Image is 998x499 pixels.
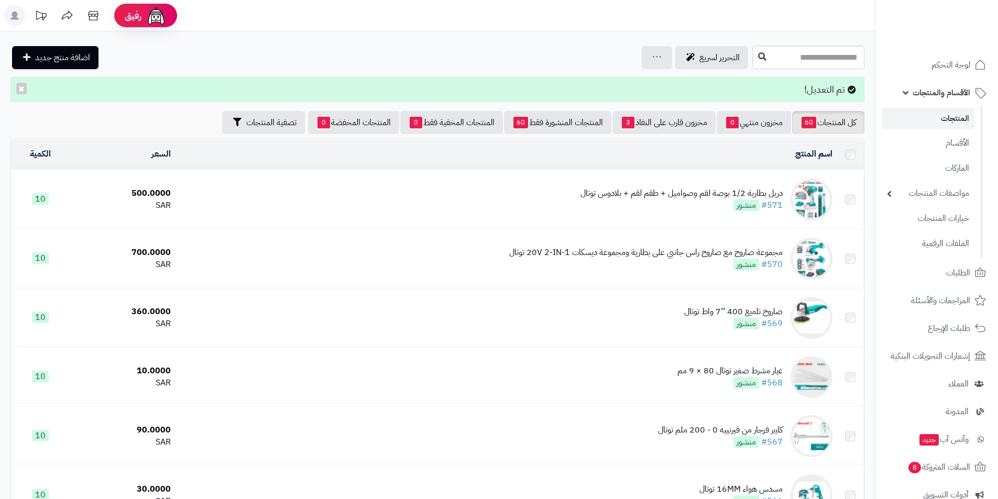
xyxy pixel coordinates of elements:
a: #567 [761,436,783,448]
button: × [16,83,27,94]
a: إشعارات التحويلات البنكية [882,343,992,369]
a: #570 [761,258,783,271]
span: 10 [32,312,49,323]
a: السعر [151,148,171,160]
img: ﺻﺎﺭﻭﺥ ﺗﻠﻣﻳﻊ 400 ’’7 ﻭﺍﻁ توتال [791,297,832,339]
span: 10 [32,193,49,205]
span: اضافة منتج جديد [35,51,90,64]
span: منشور [733,377,759,389]
div: SAR [74,377,171,389]
a: #568 [761,376,783,389]
div: 10.0000 [74,365,171,377]
span: 60 [802,117,816,128]
span: منشور [733,259,759,270]
a: خيارات المنتجات [882,207,974,230]
a: المدونة [882,399,992,424]
div: SAR [74,436,171,448]
span: المراجعات والأسئلة [911,293,970,308]
div: SAR [74,259,171,271]
a: الطلبات [882,260,992,285]
img: ﻏﻳﺎﺭ ﻣﺷﺭﻁ ﺻﻐﻳﺭ ﺗﻭﺗﺎﻝ 80 × 9 مم [791,356,832,398]
img: ﻛﻠﻳﺑﺭ فرجار من فيرنييه 0 - 200 ملم توتال [791,415,832,457]
span: 0 [317,117,330,128]
span: الطلبات [946,265,970,280]
span: 3 [622,117,634,128]
a: الأقسام [882,132,974,154]
a: التحرير لسريع [675,46,748,69]
a: اسم المنتج [795,148,832,160]
button: تصفية المنتجات [222,111,305,134]
span: التحرير لسريع [699,51,740,64]
a: تحديثات المنصة [28,5,54,29]
a: مواصفات المنتجات [882,182,974,205]
span: 10 [32,371,49,382]
span: تصفية المنتجات [246,116,297,129]
a: المنتجات المخفضة0 [308,111,399,134]
img: ai-face.png [146,5,167,26]
span: العملاء [948,376,969,391]
a: مخزون قارب على النفاذ3 [612,111,716,134]
span: 0 [726,117,739,128]
a: مخزون منتهي0 [717,111,791,134]
span: السلات المتروكة [907,460,970,474]
span: 0 [410,117,422,128]
a: اضافة منتج جديد [12,46,98,69]
div: 90.0000 [74,424,171,436]
span: وآتس آب [918,432,969,447]
a: الماركات [882,157,974,180]
span: منشور [733,199,759,211]
a: المراجعات والأسئلة [882,288,992,313]
a: المنتجات المنشورة فقط60 [504,111,611,134]
span: 8 [908,461,922,474]
div: ﻣﺳﺩﺱ ﻫﻭﺍء 16MM توتال [699,483,783,495]
div: ﻛﻠﻳﺑﺭ فرجار من فيرنييه 0 - 200 ملم توتال [658,424,783,436]
div: SAR [74,199,171,212]
div: 500.0000 [74,187,171,199]
span: منشور [733,436,759,448]
div: تم التعديل! [10,77,864,102]
span: 60 [513,117,528,128]
span: إشعارات التحويلات البنكية [891,349,970,363]
div: ﺻﺎﺭﻭﺥ ﺗﻠﻣﻳﻊ 400 ’’7 ﻭﺍﻁ توتال [684,306,783,318]
span: الأقسام والمنتجات [913,85,970,100]
div: SAR [74,318,171,330]
a: #569 [761,317,783,330]
span: المدونة [946,404,969,419]
div: ﻏﻳﺎﺭ ﻣﺷﺭﻁ ﺻﻐﻳﺭ ﺗﻭﺗﺎﻝ 80 × 9 مم [677,365,783,377]
span: 10 [32,252,49,264]
a: الكمية [30,148,51,160]
img: مجموعة صاروخ مع صاروخ راس جانبي على بطارية ومجموعة ديسكات 20V 2-IN-1 توتال [791,238,832,280]
a: المنتجات المخفية فقط0 [400,111,503,134]
span: طلبات الإرجاع [928,321,970,336]
a: المنتجات [882,108,974,129]
div: دريل بطارية 1/2 بوصة لقم وصواميل + طقم لقم + بلادوس توتال [580,187,783,199]
a: كل المنتجات60 [792,111,864,134]
div: مجموعة صاروخ مع صاروخ راس جانبي على بطارية ومجموعة ديسكات 20V 2-IN-1 توتال [509,247,783,259]
a: لوحة التحكم [882,52,992,77]
a: العملاء [882,371,992,396]
span: 10 [32,430,49,441]
div: 30.0000 [74,483,171,495]
div: 360.0000 [74,306,171,318]
a: السلات المتروكة8 [882,454,992,480]
img: دريل بطارية 1/2 بوصة لقم وصواميل + طقم لقم + بلادوس توتال [791,179,832,220]
span: لوحة التحكم [931,58,970,72]
span: رفيق [125,9,141,22]
div: 700.0000 [74,247,171,259]
img: logo-2.png [927,11,988,33]
span: جديد [919,434,939,446]
a: وآتس آبجديد [882,427,992,452]
a: الملفات الرقمية [882,232,974,255]
span: منشور [733,318,759,329]
a: #571 [761,199,783,212]
a: طلبات الإرجاع [882,316,992,341]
